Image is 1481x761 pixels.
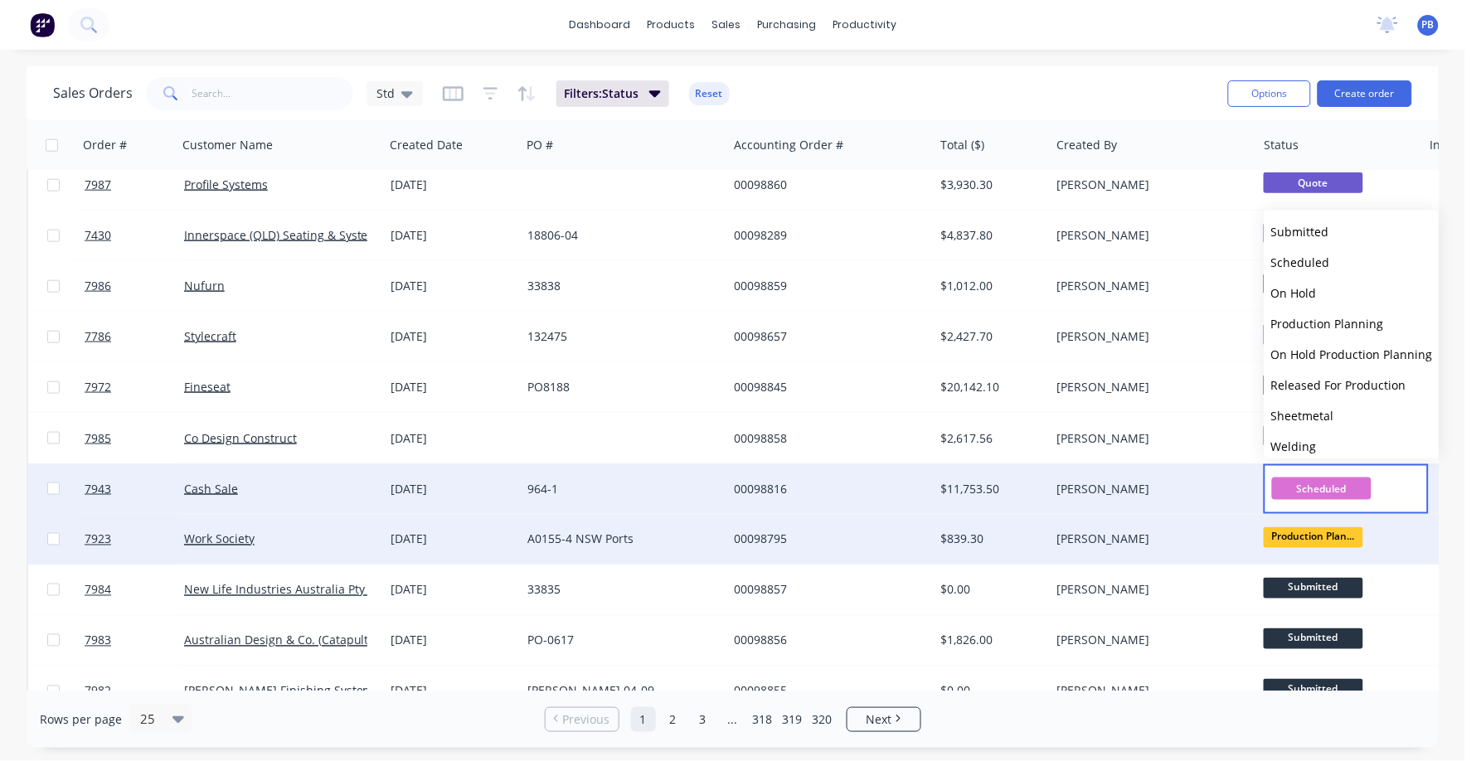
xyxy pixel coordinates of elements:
span: 7983 [85,633,111,649]
span: 7982 [85,683,111,700]
a: Nufurn [184,278,225,293]
div: [DATE] [391,481,514,497]
div: [PERSON_NAME] [1056,328,1241,345]
a: 7983 [85,616,184,666]
span: Filters: Status [565,85,639,102]
span: Submitted [1264,578,1363,599]
div: 33838 [527,278,711,294]
button: On Hold Production Planning [1265,339,1440,370]
div: $2,427.70 [941,328,1038,345]
button: Production Planning [1265,308,1440,339]
ul: Pagination [538,707,928,732]
span: Submitted [1264,628,1363,649]
span: 7923 [85,531,111,548]
button: On Hold [1265,278,1440,308]
button: Scheduled [1265,247,1440,278]
button: Released For Production [1265,370,1440,400]
div: [PERSON_NAME] [1056,227,1241,244]
div: [PERSON_NAME] [1056,177,1241,193]
span: 7972 [85,379,111,395]
a: 7923 [85,515,184,565]
div: [PERSON_NAME] [1056,683,1241,700]
button: Reset [689,82,730,105]
a: Innerspace (QLD) Seating & Systems Pty Ltd [184,227,425,243]
div: $1,012.00 [941,278,1038,294]
div: [DATE] [391,278,514,294]
div: Customer Name [182,137,273,153]
span: Previous [562,711,609,728]
div: [PERSON_NAME] [1056,633,1241,649]
div: $0.00 [941,683,1038,700]
span: Quote [1264,172,1363,193]
span: 7987 [85,177,111,193]
a: Previous page [546,711,619,728]
div: $1,826.00 [941,633,1038,649]
div: 00098858 [734,430,918,447]
a: Page 1 is your current page [631,707,656,732]
a: 7430 [85,211,184,260]
div: PO # [527,137,553,153]
div: PO8188 [527,379,711,395]
div: $3,930.30 [941,177,1038,193]
span: 7986 [85,278,111,294]
a: dashboard [561,12,639,37]
div: purchasing [749,12,824,37]
div: [PERSON_NAME] [1056,379,1241,395]
a: Page 318 [750,707,775,732]
span: Rows per page [40,711,122,728]
div: $0.00 [941,582,1038,599]
a: Co Design Construct [184,430,297,446]
div: [DATE] [391,430,514,447]
span: Submitted [1271,224,1329,240]
span: Scheduled [1271,254,1330,270]
span: 7430 [85,227,111,244]
div: 18806-04 [527,227,711,244]
div: [PERSON_NAME] [1056,481,1241,497]
div: $2,617.56 [941,430,1038,447]
div: Status [1265,137,1299,153]
div: PO-0617 [527,633,711,649]
div: Created By [1057,137,1118,153]
a: 7984 [85,565,184,615]
div: sales [703,12,749,37]
div: $839.30 [941,531,1038,548]
span: 7985 [85,430,111,447]
div: [DATE] [391,633,514,649]
span: Scheduled [1272,477,1372,500]
div: [PERSON_NAME] 04-09 [527,683,711,700]
div: 00098860 [734,177,918,193]
a: 7987 [85,160,184,210]
div: 33835 [527,582,711,599]
div: [DATE] [391,683,514,700]
span: On Hold Production Planning [1271,347,1433,362]
div: [DATE] [391,227,514,244]
a: Jump forward [721,707,745,732]
span: Production Plan... [1264,527,1363,548]
span: Sheetmetal [1271,408,1334,424]
div: [DATE] [391,379,514,395]
div: Total ($) [941,137,985,153]
a: 7982 [85,666,184,716]
div: 00098289 [734,227,918,244]
div: [PERSON_NAME] [1056,531,1241,548]
div: Created Date [390,137,463,153]
a: 7986 [85,261,184,311]
div: [DATE] [391,177,514,193]
a: Cash Sale [184,481,238,497]
span: On Hold [1271,285,1317,301]
span: 7943 [85,481,111,497]
div: [DATE] [391,531,514,548]
div: A0155-4 NSW Ports [527,531,711,548]
div: [DATE] [391,582,514,599]
button: Filters:Status [556,80,669,107]
div: productivity [824,12,905,37]
button: Create order [1318,80,1412,107]
span: PB [1422,17,1435,32]
button: Options [1228,80,1311,107]
a: Fineseat [184,379,231,395]
span: Next [867,711,892,728]
a: Work Society [184,531,255,547]
a: Page 320 [810,707,835,732]
div: $11,753.50 [941,481,1038,497]
span: Production Planning [1271,316,1384,332]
